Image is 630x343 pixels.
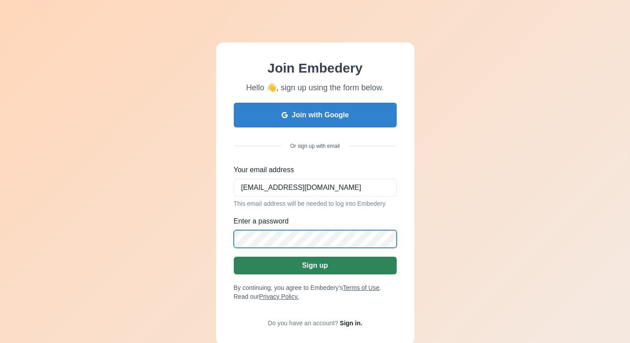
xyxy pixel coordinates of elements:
[234,257,397,274] button: Sign up
[234,165,391,175] label: Your email address
[246,81,384,94] p: Hello 👋, sign up using the form below.
[234,283,397,301] p: By continuing, you agree to Embedery's . Read our
[259,293,299,300] a: Privacy Policy.
[268,320,338,327] span: Do you have an account?
[234,216,391,227] label: Enter a password
[246,60,384,76] h1: Join Embedery
[234,200,397,207] div: This email address will be needed to log into Embedery
[340,320,363,327] a: Sign in.
[343,284,379,291] a: Terms of Use
[281,143,348,150] span: Or sign up with email
[234,103,397,127] button: Join with Google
